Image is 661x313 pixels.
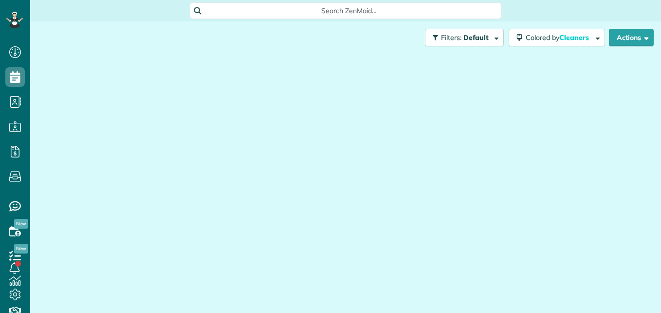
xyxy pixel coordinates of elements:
[14,219,28,229] span: New
[441,33,461,42] span: Filters:
[526,33,592,42] span: Colored by
[425,29,504,46] button: Filters: Default
[463,33,489,42] span: Default
[509,29,605,46] button: Colored byCleaners
[609,29,654,46] button: Actions
[14,244,28,254] span: New
[559,33,590,42] span: Cleaners
[420,29,504,46] a: Filters: Default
